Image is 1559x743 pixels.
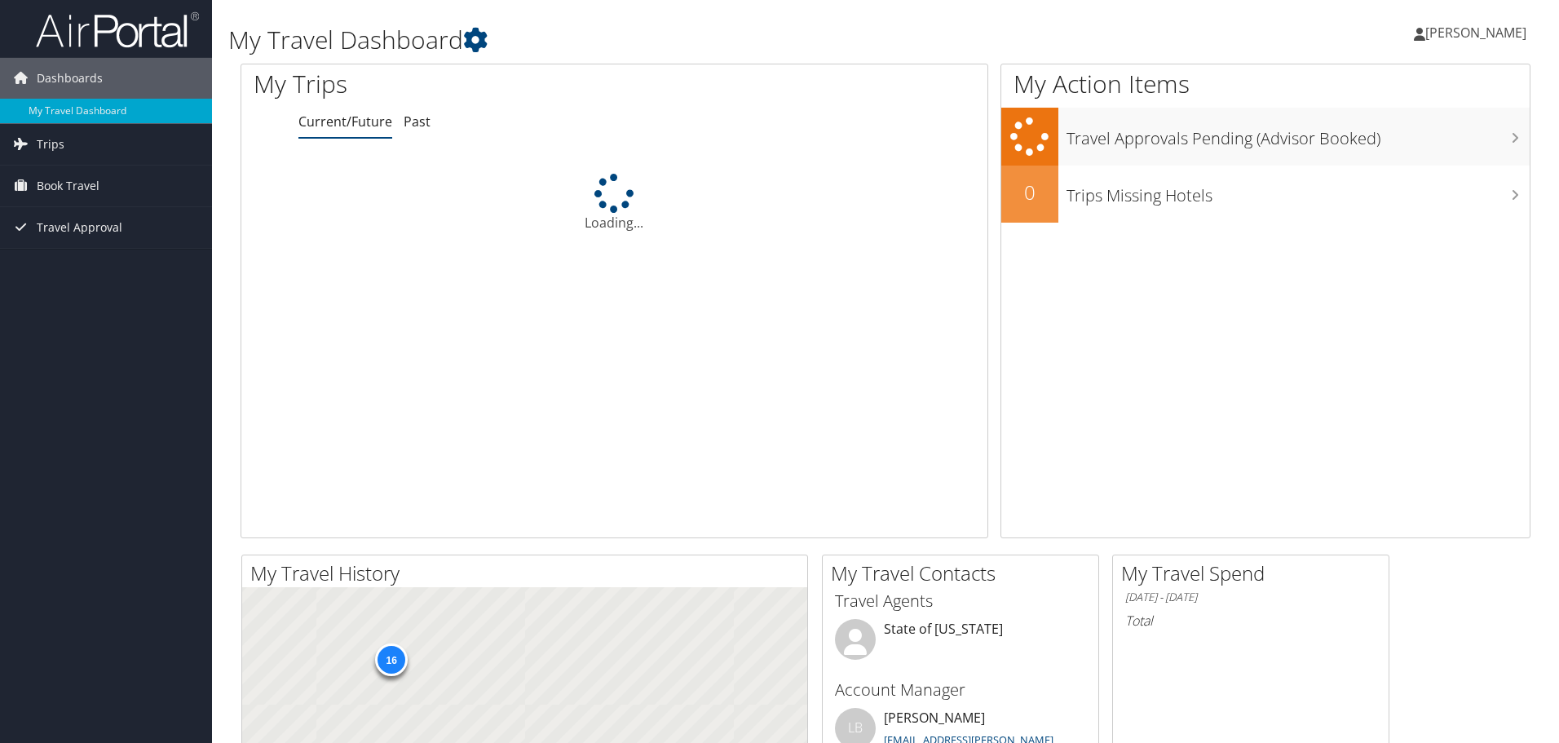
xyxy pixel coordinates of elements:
span: [PERSON_NAME] [1425,24,1526,42]
h1: My Travel Dashboard [228,23,1105,57]
span: Dashboards [37,58,103,99]
h2: My Travel Contacts [831,559,1098,587]
img: airportal-logo.png [36,11,199,49]
h3: Account Manager [835,679,1086,701]
a: Current/Future [298,113,392,130]
a: Past [404,113,431,130]
span: Travel Approval [37,207,122,248]
h2: My Travel Spend [1121,559,1389,587]
h3: Trips Missing Hotels [1067,176,1530,207]
a: Travel Approvals Pending (Advisor Booked) [1001,108,1530,166]
h1: My Trips [254,67,665,101]
span: Trips [37,124,64,165]
h2: My Travel History [250,559,807,587]
h1: My Action Items [1001,67,1530,101]
h2: 0 [1001,179,1058,206]
a: 0Trips Missing Hotels [1001,166,1530,223]
h3: Travel Agents [835,590,1086,613]
h3: Travel Approvals Pending (Advisor Booked) [1067,119,1530,150]
h6: Total [1125,612,1376,630]
div: Loading... [241,174,987,232]
li: State of [US_STATE] [827,619,1094,672]
h6: [DATE] - [DATE] [1125,590,1376,605]
div: 16 [375,643,408,676]
a: [PERSON_NAME] [1414,8,1543,57]
span: Book Travel [37,166,99,206]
